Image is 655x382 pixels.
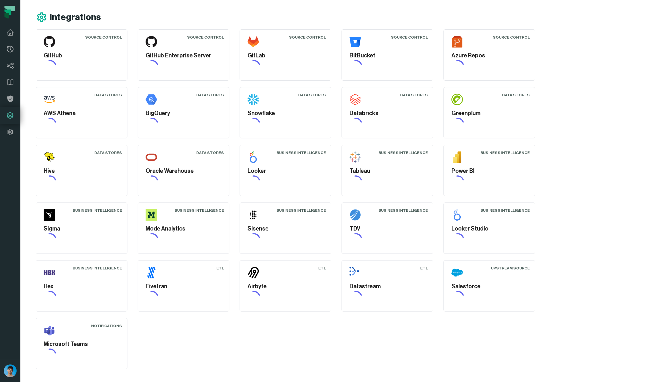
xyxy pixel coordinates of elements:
[44,209,55,221] img: Sigma
[451,94,463,105] img: Greenplum
[277,150,326,155] div: Business Intelligence
[349,94,361,105] img: Databricks
[349,151,361,163] img: Tableau
[146,209,157,221] img: Mode Analytics
[248,167,323,175] h5: Looker
[146,51,221,60] h5: GitHub Enterprise Server
[378,208,428,213] div: Business Intelligence
[146,267,157,278] img: Fivetran
[196,92,224,98] div: Data Stores
[146,94,157,105] img: BigQuery
[146,167,221,175] h5: Oracle Warehouse
[146,109,221,118] h5: BigQuery
[451,282,527,291] h5: Salesforce
[94,150,122,155] div: Data Stores
[44,224,119,233] h5: Sigma
[73,208,122,213] div: Business Intelligence
[44,36,55,48] img: GitHub
[146,36,157,48] img: GitHub Enterprise Server
[451,109,527,118] h5: Greenplum
[451,36,463,48] img: Azure Repos
[451,51,527,60] h5: Azure Repos
[248,267,259,278] img: Airbyte
[44,167,119,175] h5: Hive
[44,94,55,105] img: AWS Athena
[298,92,326,98] div: Data Stores
[44,325,55,336] img: Microsoft Teams
[73,266,122,271] div: Business Intelligence
[480,208,530,213] div: Business Intelligence
[493,35,530,40] div: Source Control
[146,151,157,163] img: Oracle Warehouse
[349,36,361,48] img: BitBucket
[480,150,530,155] div: Business Intelligence
[175,208,224,213] div: Business Intelligence
[44,109,119,118] h5: AWS Athena
[248,151,259,163] img: Looker
[248,109,323,118] h5: Snowflake
[216,266,224,271] div: ETL
[420,266,428,271] div: ETL
[146,282,221,291] h5: Fivetran
[44,267,55,278] img: Hex
[491,266,530,271] div: Upstream Source
[94,92,122,98] div: Data Stores
[248,94,259,105] img: Snowflake
[349,167,425,175] h5: Tableau
[451,167,527,175] h5: Power BI
[349,267,361,278] img: Datastream
[248,209,259,221] img: Sisense
[451,267,463,278] img: Salesforce
[248,282,323,291] h5: Airbyte
[146,224,221,233] h5: Mode Analytics
[50,12,101,23] h1: Integrations
[187,35,224,40] div: Source Control
[378,150,428,155] div: Business Intelligence
[196,150,224,155] div: Data Stores
[4,364,17,377] img: avatar of Omri Ildis
[44,51,119,60] h5: GitHub
[349,109,425,118] h5: Databricks
[349,209,361,221] img: TDV
[400,92,428,98] div: Data Stores
[248,36,259,48] img: GitLab
[451,209,463,221] img: Looker Studio
[451,151,463,163] img: Power BI
[248,51,323,60] h5: GitLab
[248,224,323,233] h5: Sisense
[277,208,326,213] div: Business Intelligence
[44,151,55,163] img: Hive
[349,282,425,291] h5: Datastream
[318,266,326,271] div: ETL
[349,224,425,233] h5: TDV
[44,340,119,349] h5: Microsoft Teams
[391,35,428,40] div: Source Control
[44,282,119,291] h5: Hex
[451,224,527,233] h5: Looker Studio
[349,51,425,60] h5: BitBucket
[85,35,122,40] div: Source Control
[502,92,530,98] div: Data Stores
[91,323,122,328] div: Notifications
[289,35,326,40] div: Source Control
